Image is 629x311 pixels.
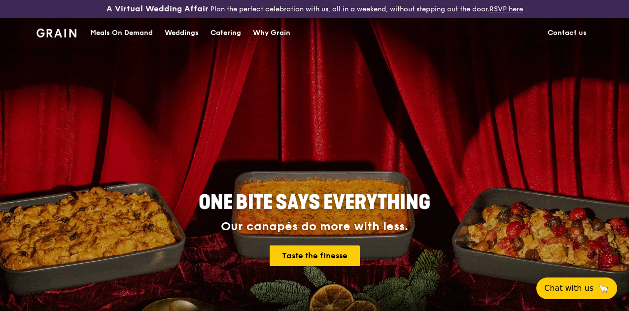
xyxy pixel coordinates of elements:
span: Chat with us [544,282,594,294]
span: ONE BITE SAYS EVERYTHING [199,191,430,214]
a: RSVP here [489,5,523,13]
a: Catering [205,18,247,48]
a: Weddings [159,18,205,48]
button: Chat with us🦙 [536,277,617,299]
div: Our canapés do more with less. [137,220,492,234]
div: Weddings [165,18,199,48]
a: GrainGrain [36,17,76,47]
img: Grain [36,29,76,37]
a: Taste the finesse [270,245,360,266]
a: Contact us [542,18,593,48]
div: Plan the perfect celebration with us, all in a weekend, without stepping out the door. [105,4,524,14]
div: Why Grain [253,18,290,48]
div: Meals On Demand [90,18,153,48]
a: Why Grain [247,18,296,48]
span: 🦙 [597,282,609,294]
h3: A Virtual Wedding Affair [106,4,209,14]
div: Catering [210,18,241,48]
